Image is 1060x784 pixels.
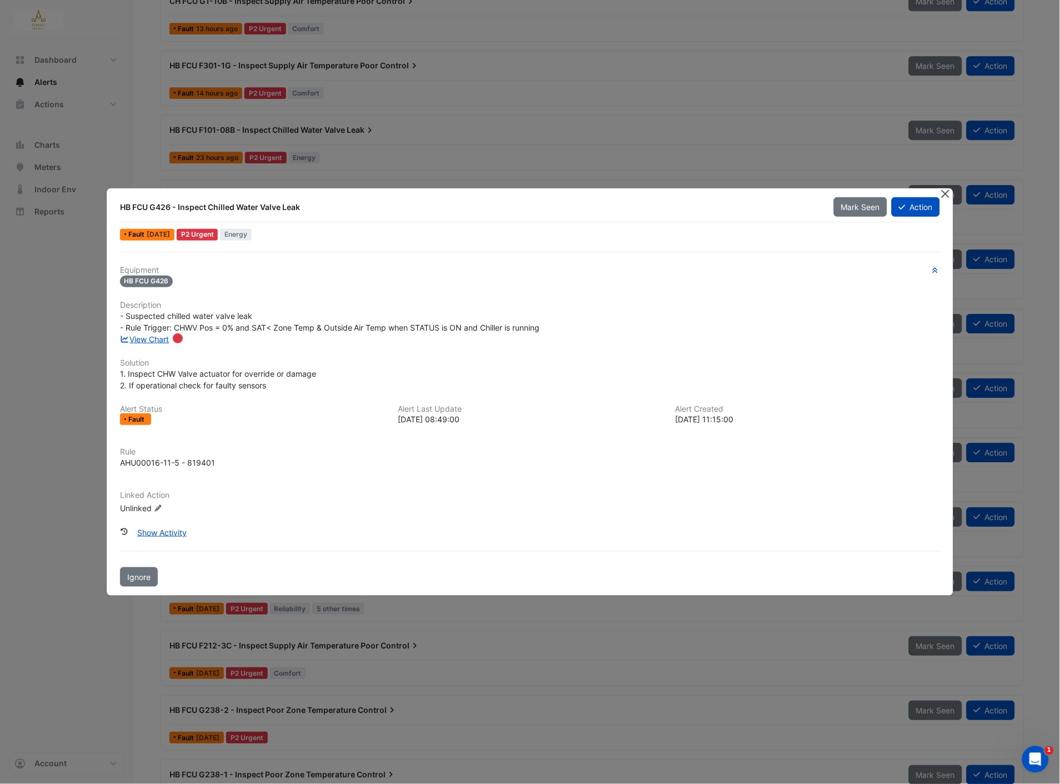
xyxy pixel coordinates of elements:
[128,416,147,423] span: Fault
[120,311,540,332] span: - Suspected chilled water valve leak - Rule Trigger: CHWV Pos = 0% and SAT< Zone Temp & Outside A...
[1022,746,1049,773] iframe: Intercom live chat
[177,229,218,241] div: P2 Urgent
[120,202,821,213] div: HB FCU G426 - Inspect Chilled Water Valve Leak
[120,266,940,275] h6: Equipment
[398,405,662,414] h6: Alert Last Update
[120,276,173,287] span: HB FCU G426
[130,523,194,542] button: Show Activity
[154,505,162,513] fa-icon: Edit Linked Action
[120,491,940,500] h6: Linked Action
[147,230,170,238] span: Sun 24-Aug-2025 08:49 IST
[676,405,940,414] h6: Alert Created
[939,188,951,200] button: Close
[120,369,316,390] span: 1. Inspect CHW Valve actuator for override or damage 2. If operational check for faulty sensors
[834,197,887,217] button: Mark Seen
[120,502,253,514] div: Unlinked
[120,457,215,468] div: AHU00016-11-5 - 819401
[120,567,158,587] button: Ignore
[676,413,940,425] div: [DATE] 11:15:00
[120,405,384,414] h6: Alert Status
[120,334,169,344] a: View Chart
[841,202,880,212] span: Mark Seen
[120,301,940,310] h6: Description
[128,231,147,238] span: Fault
[120,447,940,457] h6: Rule
[120,358,940,368] h6: Solution
[173,333,183,343] div: Tooltip anchor
[398,413,662,425] div: [DATE] 08:49:00
[220,229,252,241] span: Energy
[892,197,940,217] button: Action
[1045,746,1054,755] span: 1
[127,572,151,582] span: Ignore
